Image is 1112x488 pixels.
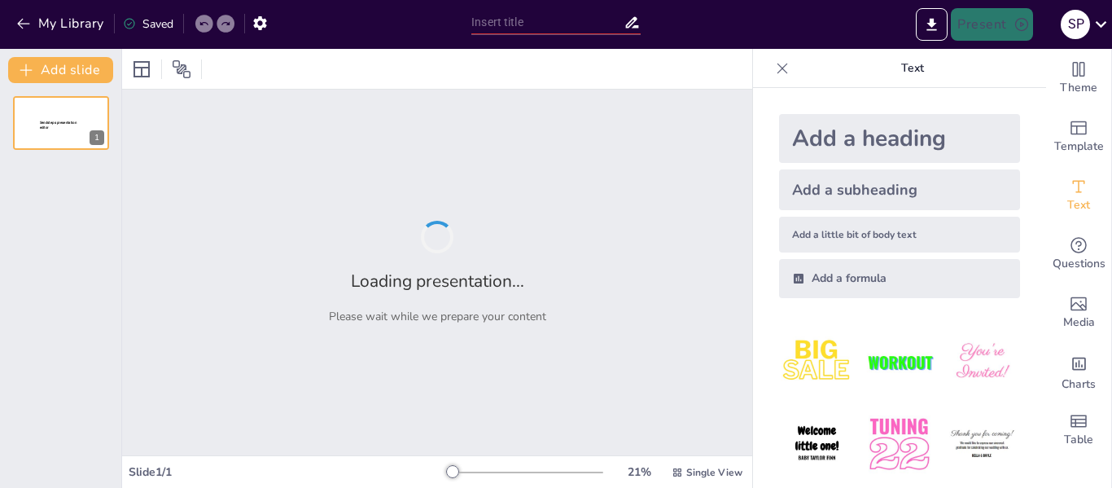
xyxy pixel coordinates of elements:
span: Text [1067,196,1090,214]
p: Text [795,49,1030,88]
img: 3.jpeg [944,324,1020,400]
div: Change the overall theme [1046,49,1111,108]
div: Add a subheading [779,169,1020,210]
button: Export to PowerPoint [916,8,948,41]
button: My Library [12,11,111,37]
span: Position [172,59,191,79]
span: Sendsteps presentation editor [40,121,77,130]
input: Insert title [471,11,624,34]
span: Questions [1053,255,1105,273]
div: 1 [90,130,104,145]
img: 1.jpeg [779,324,855,400]
div: Add a heading [779,114,1020,163]
div: Add ready made slides [1046,108,1111,166]
span: Single View [686,466,742,479]
p: Please wait while we prepare your content [329,309,546,324]
button: Add slide [8,57,113,83]
div: Add charts and graphs [1046,342,1111,401]
div: Add text boxes [1046,166,1111,225]
span: Charts [1062,376,1096,393]
button: S P [1061,8,1090,41]
img: 2.jpeg [861,324,937,400]
div: Saved [123,16,173,32]
div: Add a table [1046,401,1111,459]
div: 1 [13,96,109,150]
img: 6.jpeg [944,407,1020,482]
div: Get real-time input from your audience [1046,225,1111,284]
button: Present [951,8,1032,41]
div: Add a little bit of body text [779,217,1020,253]
div: Add images, graphics, shapes or video [1046,284,1111,342]
span: Table [1064,431,1093,449]
div: S P [1061,10,1090,39]
span: Media [1063,314,1095,332]
div: Layout [129,56,155,82]
div: Add a formula [779,259,1020,298]
span: Template [1054,138,1104,156]
img: 4.jpeg [779,407,855,482]
span: Theme [1060,79,1097,97]
div: Slide 1 / 1 [129,464,447,480]
div: 21 % [619,464,659,480]
h2: Loading presentation... [351,270,524,292]
img: 5.jpeg [861,407,937,482]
